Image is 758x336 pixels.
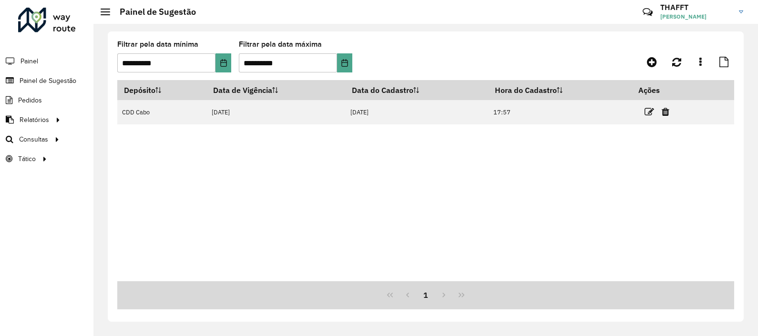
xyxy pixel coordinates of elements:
button: 1 [417,286,435,304]
span: Pedidos [18,95,42,105]
th: Depósito [117,80,207,100]
span: [PERSON_NAME] [660,12,732,21]
a: Excluir [662,105,669,118]
span: Painel [20,56,38,66]
a: Contato Rápido [637,2,658,22]
td: 17:57 [488,100,632,124]
span: Consultas [19,134,48,144]
td: [DATE] [207,100,346,124]
h2: Painel de Sugestão [110,7,196,17]
button: Choose Date [337,53,352,72]
label: Filtrar pela data mínima [117,39,198,50]
button: Choose Date [215,53,231,72]
a: Editar [645,105,654,118]
th: Data de Vigência [207,80,346,100]
th: Data do Cadastro [345,80,488,100]
span: Painel de Sugestão [20,76,76,86]
th: Hora do Cadastro [488,80,632,100]
th: Ações [632,80,689,100]
td: CDD Cabo [117,100,207,124]
h3: THAFFT [660,3,732,12]
td: [DATE] [345,100,488,124]
span: Tático [18,154,36,164]
span: Relatórios [20,115,49,125]
label: Filtrar pela data máxima [239,39,322,50]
